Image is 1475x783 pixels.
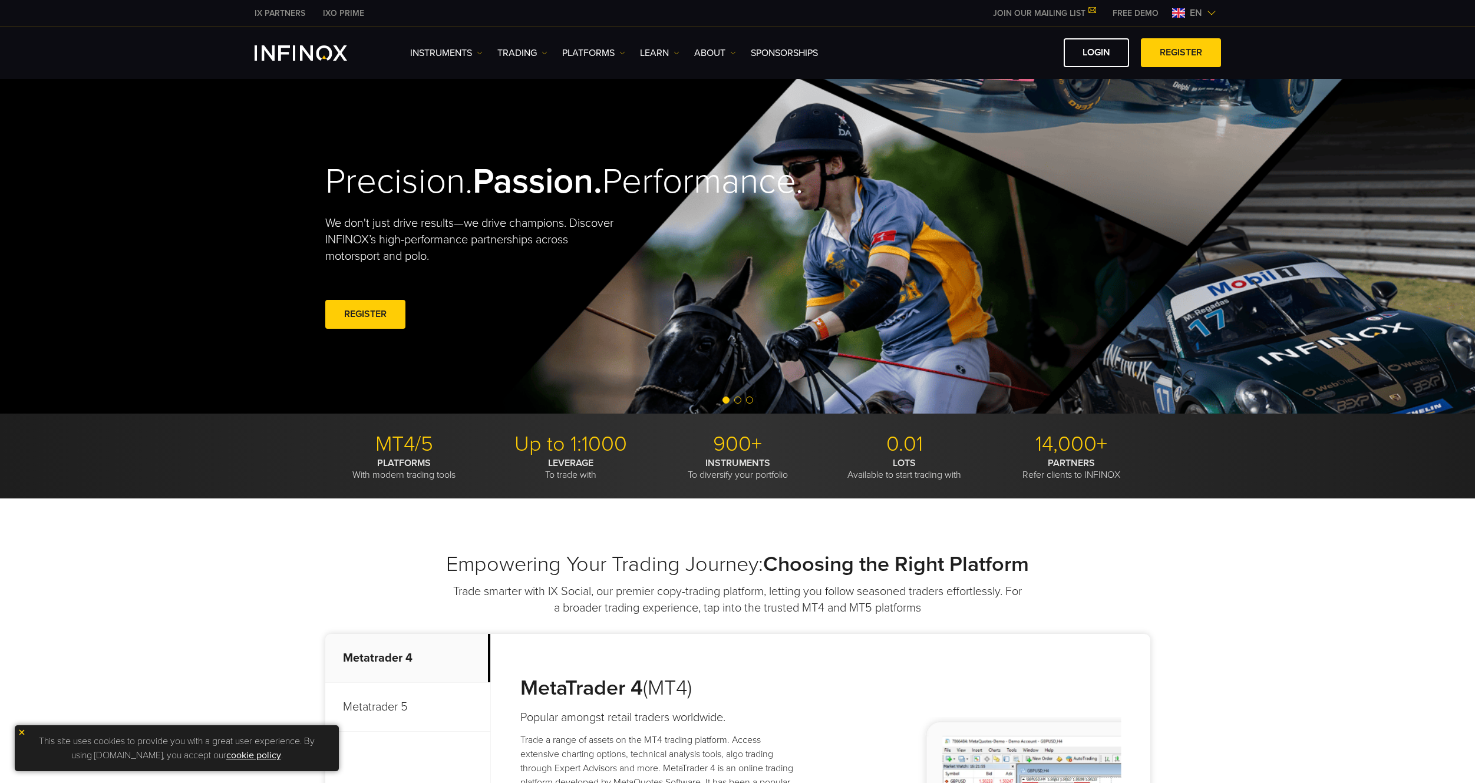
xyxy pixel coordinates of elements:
a: PLATFORMS [562,46,625,60]
p: This site uses cookies to provide you with a great user experience. By using [DOMAIN_NAME], you a... [21,731,333,765]
a: cookie policy [226,749,281,761]
a: Instruments [410,46,483,60]
p: Trade smarter with IX Social, our premier copy-trading platform, letting you follow seasoned trad... [452,583,1024,616]
a: TRADING [497,46,547,60]
strong: PARTNERS [1048,457,1095,469]
strong: LOTS [893,457,916,469]
strong: PLATFORMS [377,457,431,469]
a: SPONSORSHIPS [751,46,818,60]
p: Available to start trading with [826,457,984,481]
p: Metatrader 5 [325,683,490,732]
p: Up to 1:1000 [492,431,650,457]
a: LOGIN [1064,38,1129,67]
strong: Choosing the Right Platform [763,551,1029,577]
a: REGISTER [1141,38,1221,67]
p: With modern trading tools [325,457,483,481]
h2: Precision. Performance. [325,160,697,203]
strong: MetaTrader 4 [520,675,643,701]
span: Go to slide 1 [722,397,730,404]
span: Go to slide 3 [746,397,753,404]
a: INFINOX [246,7,314,19]
strong: INSTRUMENTS [705,457,770,469]
p: 0.01 [826,431,984,457]
a: JOIN OUR MAILING LIST [984,8,1104,18]
a: Learn [640,46,679,60]
strong: LEVERAGE [548,457,593,469]
strong: Passion. [473,160,602,203]
span: Go to slide 2 [734,397,741,404]
a: INFINOX MENU [1104,7,1167,19]
p: We don't just drive results—we drive champions. Discover INFINOX’s high-performance partnerships ... [325,215,622,265]
a: ABOUT [694,46,736,60]
h4: Popular amongst retail traders worldwide. [520,709,801,726]
p: To trade with [492,457,650,481]
h2: Empowering Your Trading Journey: [325,551,1150,577]
p: Metatrader 4 [325,634,490,683]
p: 14,000+ [992,431,1150,457]
p: Refer clients to INFINOX [992,457,1150,481]
a: INFINOX [314,7,373,19]
p: To diversify your portfolio [659,457,817,481]
a: INFINOX Logo [255,45,375,61]
p: 900+ [659,431,817,457]
a: REGISTER [325,300,405,329]
span: en [1185,6,1207,20]
img: yellow close icon [18,728,26,736]
h3: (MT4) [520,675,801,701]
p: MT4/5 [325,431,483,457]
